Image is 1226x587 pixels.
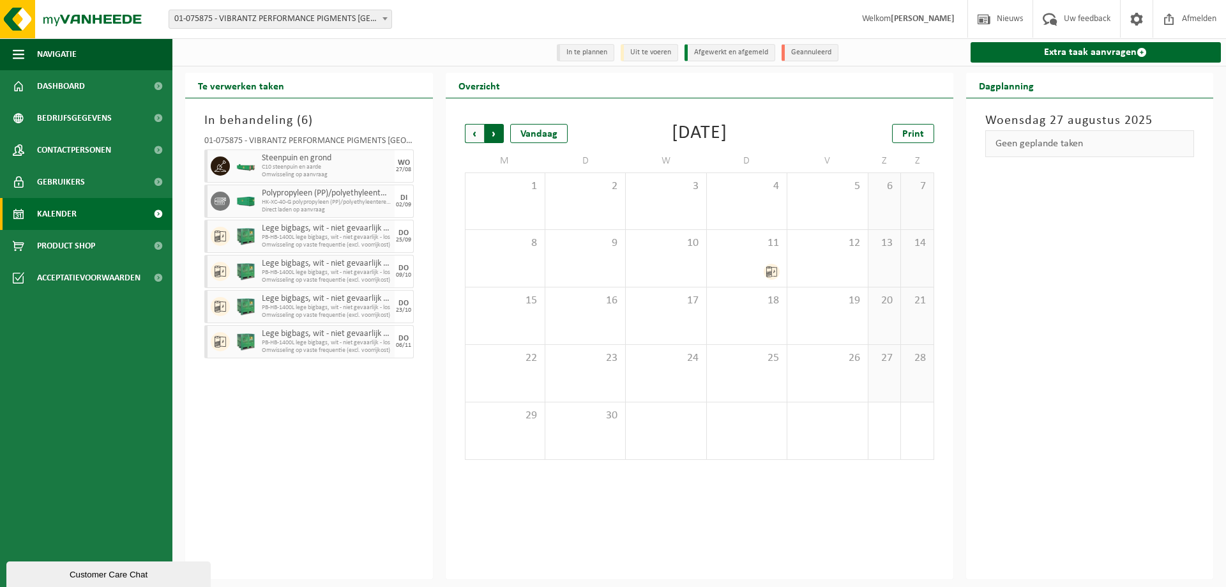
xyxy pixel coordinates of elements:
[37,262,140,294] span: Acceptatievoorwaarden
[632,179,699,194] span: 3
[472,294,538,308] span: 15
[891,14,955,24] strong: [PERSON_NAME]
[794,294,861,308] span: 19
[902,129,924,139] span: Print
[794,179,861,194] span: 5
[262,347,391,354] span: Omwisseling op vaste frequentie (excl. voorrijkost)
[37,166,85,198] span: Gebruikers
[396,307,411,314] div: 23/10
[794,236,861,250] span: 12
[396,202,411,208] div: 02/09
[875,179,894,194] span: 6
[907,179,927,194] span: 7
[262,153,391,164] span: Steenpuin en grond
[262,171,391,179] span: Omwisseling op aanvraag
[552,179,619,194] span: 2
[472,179,538,194] span: 1
[868,149,901,172] td: Z
[901,149,934,172] td: Z
[262,234,391,241] span: PB-HB-1400L lege bigbags, wit - niet gevaarlijk - los
[782,44,838,61] li: Geannuleerd
[713,179,780,194] span: 4
[204,137,414,149] div: 01-075875 - VIBRANTZ PERFORMANCE PIGMENTS [GEOGRAPHIC_DATA] - MENEN
[262,269,391,277] span: PB-HB-1400L lege bigbags, wit - niet gevaarlijk - los
[262,199,391,206] span: HK-XC-40-G polypropyleen (PP)/polyethyleentereftalaat (PET)
[185,73,297,98] h2: Te verwerken taken
[985,130,1195,157] div: Geen geplande taken
[621,44,678,61] li: Uit te voeren
[236,227,255,246] img: PB-HB-1400-HPE-GN-01
[485,124,504,143] span: Volgende
[907,351,927,365] span: 28
[472,236,538,250] span: 8
[37,102,112,134] span: Bedrijfsgegevens
[398,300,409,307] div: DO
[236,162,255,171] img: HK-XC-10-GN-00
[262,259,391,269] span: Lege bigbags, wit - niet gevaarlijk - los
[672,124,727,143] div: [DATE]
[685,44,775,61] li: Afgewerkt en afgemeld
[713,294,780,308] span: 18
[907,294,927,308] span: 21
[552,294,619,308] span: 16
[552,351,619,365] span: 23
[301,114,308,127] span: 6
[713,351,780,365] span: 25
[398,229,409,237] div: DO
[875,236,894,250] span: 13
[236,262,255,281] img: PB-HB-1400-HPE-GN-01
[632,351,699,365] span: 24
[552,409,619,423] span: 30
[6,559,213,587] iframe: chat widget
[236,332,255,351] img: PB-HB-1400-HPE-GN-01
[396,237,411,243] div: 25/09
[262,339,391,347] span: PB-HB-1400L lege bigbags, wit - niet gevaarlijk - los
[472,351,538,365] span: 22
[37,134,111,166] span: Contactpersonen
[552,236,619,250] span: 9
[262,304,391,312] span: PB-HB-1400L lege bigbags, wit - niet gevaarlijk - los
[398,264,409,272] div: DO
[713,236,780,250] span: 11
[169,10,392,29] span: 01-075875 - VIBRANTZ PERFORMANCE PIGMENTS BELGIUM - MENEN
[262,277,391,284] span: Omwisseling op vaste frequentie (excl. voorrijkost)
[892,124,934,143] a: Print
[966,73,1047,98] h2: Dagplanning
[262,206,391,214] span: Direct laden op aanvraag
[262,224,391,234] span: Lege bigbags, wit - niet gevaarlijk - los
[262,164,391,171] span: C10 steenpuin en aarde
[204,111,414,130] h3: In behandeling ( )
[626,149,706,172] td: W
[446,73,513,98] h2: Overzicht
[398,159,410,167] div: WO
[707,149,787,172] td: D
[398,335,409,342] div: DO
[262,188,391,199] span: Polypropyleen (PP)/polyethyleentereftalaat (PET) spanbanden
[465,149,545,172] td: M
[396,272,411,278] div: 09/10
[985,111,1195,130] h3: Woensdag 27 augustus 2025
[37,198,77,230] span: Kalender
[472,409,538,423] span: 29
[169,10,391,28] span: 01-075875 - VIBRANTZ PERFORMANCE PIGMENTS BELGIUM - MENEN
[557,44,614,61] li: In te plannen
[396,342,411,349] div: 06/11
[37,230,95,262] span: Product Shop
[236,297,255,316] img: PB-HB-1400-HPE-GN-01
[236,197,255,206] img: HK-XC-40-GN-00
[794,351,861,365] span: 26
[262,312,391,319] span: Omwisseling op vaste frequentie (excl. voorrijkost)
[875,351,894,365] span: 27
[632,294,699,308] span: 17
[262,294,391,304] span: Lege bigbags, wit - niet gevaarlijk - los
[396,167,411,173] div: 27/08
[545,149,626,172] td: D
[787,149,868,172] td: V
[262,241,391,249] span: Omwisseling op vaste frequentie (excl. voorrijkost)
[37,38,77,70] span: Navigatie
[262,329,391,339] span: Lege bigbags, wit - niet gevaarlijk - los
[400,194,407,202] div: DI
[632,236,699,250] span: 10
[875,294,894,308] span: 20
